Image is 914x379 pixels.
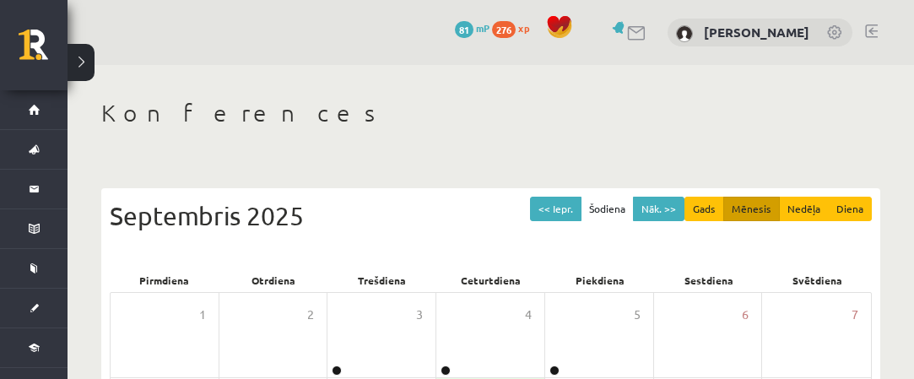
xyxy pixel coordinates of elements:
h1: Konferences [101,99,880,127]
span: mP [476,21,489,35]
span: xp [518,21,529,35]
span: 2 [307,306,314,324]
a: 276 xp [492,21,538,35]
span: 4 [525,306,532,324]
a: Rīgas 1. Tālmācības vidusskola [19,30,68,72]
span: 3 [416,306,423,324]
div: Pirmdiena [110,268,219,292]
button: Nāk. >> [633,197,684,221]
img: Olga Sereda [676,25,693,42]
button: Mēnesis [723,197,780,221]
button: Šodiena [581,197,634,221]
div: Trešdiena [327,268,436,292]
a: [PERSON_NAME] [704,24,809,41]
div: Piekdiena [545,268,654,292]
span: 6 [742,306,749,324]
a: 81 mP [455,21,489,35]
span: 5 [634,306,641,324]
span: 276 [492,21,516,38]
div: Ceturtdiena [436,268,545,292]
button: << Iepr. [530,197,581,221]
span: 7 [852,306,858,324]
div: Svētdiena [763,268,872,292]
button: Nedēļa [779,197,829,221]
span: 1 [199,306,206,324]
button: Gads [684,197,724,221]
div: Sestdiena [654,268,763,292]
div: Otrdiena [219,268,327,292]
button: Diena [828,197,872,221]
div: Septembris 2025 [110,197,872,235]
span: 81 [455,21,473,38]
